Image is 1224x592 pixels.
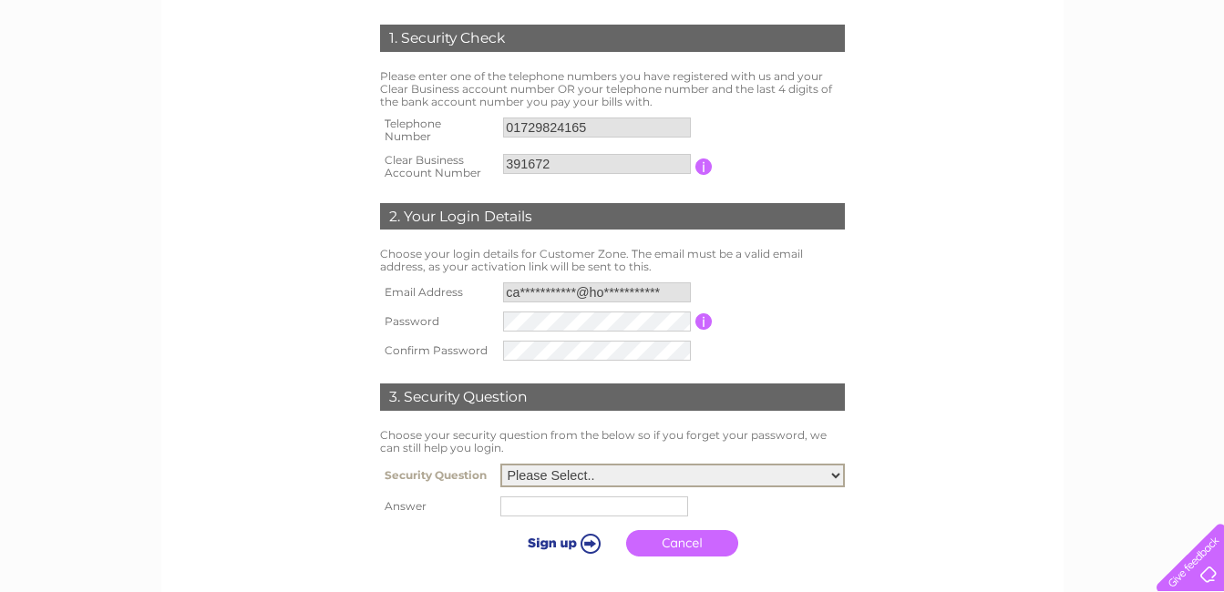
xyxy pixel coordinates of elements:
[375,336,499,365] th: Confirm Password
[43,47,136,103] img: logo.png
[375,459,496,492] th: Security Question
[695,313,713,330] input: Information
[1131,77,1157,91] a: Blog
[375,148,499,185] th: Clear Business Account Number
[182,10,1044,88] div: Clear Business is a trading name of Verastar Limited (registered in [GEOGRAPHIC_DATA] No. 3667643...
[375,243,849,278] td: Choose your login details for Customer Zone. The email must be a valid email address, as your act...
[375,66,849,112] td: Please enter one of the telephone numbers you have registered with us and your Clear Business acc...
[1065,77,1120,91] a: Telecoms
[375,278,499,307] th: Email Address
[375,307,499,336] th: Password
[380,203,845,230] div: 2. Your Login Details
[380,383,845,411] div: 3. Security Question
[375,424,849,459] td: Choose your security question from the below so if you forget your password, we can still help yo...
[505,530,617,556] input: Submit
[969,77,1003,91] a: Water
[880,9,1006,32] a: 0333 014 3131
[375,112,499,148] th: Telephone Number
[375,492,496,521] th: Answer
[695,158,713,175] input: Information
[1168,77,1213,91] a: Contact
[1014,77,1054,91] a: Energy
[380,25,845,52] div: 1. Security Check
[626,530,738,556] a: Cancel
